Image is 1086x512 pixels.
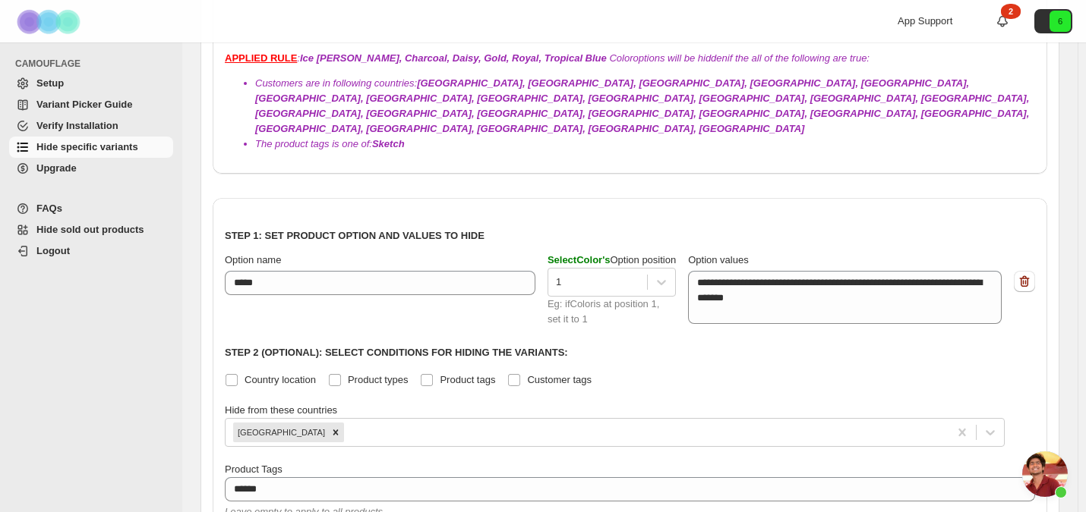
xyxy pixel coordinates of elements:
[9,115,173,137] a: Verify Installation
[527,374,592,385] span: Customer tags
[233,422,327,442] div: [GEOGRAPHIC_DATA]
[9,158,173,179] a: Upgrade
[1022,451,1068,497] div: Open chat
[1034,9,1072,33] button: Avatar with initials 6
[440,374,495,385] span: Product tags
[36,99,132,110] span: Variant Picker Guide
[225,228,1035,243] p: Step 1: Set product option and values to hide
[327,422,344,442] div: Remove Canada
[245,374,316,385] span: Country location
[9,219,173,240] a: Hide sold out products
[9,94,173,115] a: Variant Picker Guide
[372,138,405,149] b: Sketch
[1001,4,1021,19] div: 2
[36,203,62,214] span: FAQs
[995,14,1010,29] a: 2
[1058,17,1062,26] text: 6
[225,345,1035,360] p: Step 2 (Optional): Select conditions for hiding the variants:
[36,141,138,152] span: Hide specific variants
[898,15,952,27] span: App Support
[9,73,173,94] a: Setup
[225,51,1035,152] div: : Color options will be hidden if the all of the following are true:
[36,120,118,131] span: Verify Installation
[255,77,1029,134] b: [GEOGRAPHIC_DATA], [GEOGRAPHIC_DATA], [GEOGRAPHIC_DATA], [GEOGRAPHIC_DATA], [GEOGRAPHIC_DATA], [G...
[225,404,337,416] span: Hide from these countries
[548,254,611,265] span: Select Color 's
[15,58,175,70] span: CAMOUFLAGE
[255,138,405,149] span: The product tags is one of:
[548,254,676,265] span: Option position
[36,77,64,89] span: Setup
[36,245,70,256] span: Logout
[225,463,283,475] span: Product Tags
[36,224,144,235] span: Hide sold out products
[225,52,297,64] strong: APPLIED RULE
[300,52,607,64] b: Ice [PERSON_NAME], Charcoal, Daisy, Gold, Royal, Tropical Blue
[688,254,749,265] span: Option values
[225,254,281,265] span: Option name
[9,240,173,262] a: Logout
[9,137,173,158] a: Hide specific variants
[255,77,1029,134] span: Customers are in following countries:
[348,374,409,385] span: Product types
[36,162,77,174] span: Upgrade
[548,297,676,327] div: Eg: if Color is at position 1, set it to 1
[12,1,88,42] img: Camouflage
[1050,11,1071,32] span: Avatar with initials 6
[9,198,173,219] a: FAQs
